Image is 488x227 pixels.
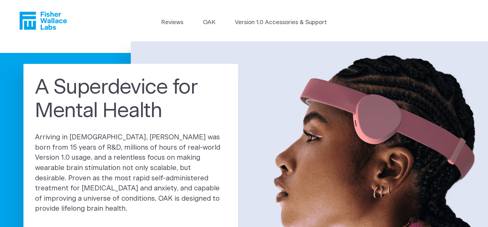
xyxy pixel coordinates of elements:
[203,18,216,27] a: OAK
[35,76,227,123] h1: A Superdevice for Mental Health
[19,12,67,30] a: Fisher Wallace
[161,18,183,27] a: Reviews
[235,18,327,27] a: Version 1.0 Accessories & Support
[35,132,227,214] p: Arriving in [DEMOGRAPHIC_DATA], [PERSON_NAME] was born from 15 years of R&D, millions of hours of...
